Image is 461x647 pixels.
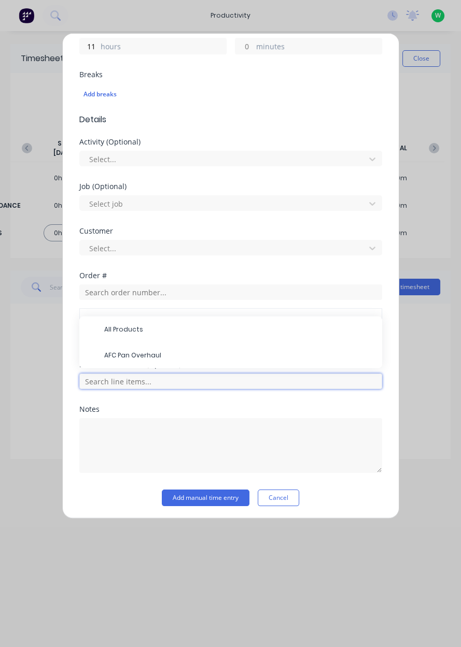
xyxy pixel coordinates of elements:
[235,38,254,54] input: 0
[258,490,299,506] button: Cancel
[79,272,382,279] div: Order #
[79,138,382,146] div: Activity (Optional)
[79,284,382,300] input: Search order number...
[79,183,382,190] div: Job (Optional)
[79,227,382,235] div: Customer
[80,38,98,54] input: 0
[79,113,382,126] span: Details
[101,41,226,54] label: hours
[104,351,374,360] span: AFC Pan Overhaul
[79,406,382,413] div: Notes
[79,361,382,368] div: Product worked on (Optional)
[256,41,382,54] label: minutes
[79,373,382,389] input: Search line items...
[83,88,378,101] div: Add breaks
[162,490,249,506] button: Add manual time entry
[104,325,374,334] span: All Products
[79,71,382,78] div: Breaks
